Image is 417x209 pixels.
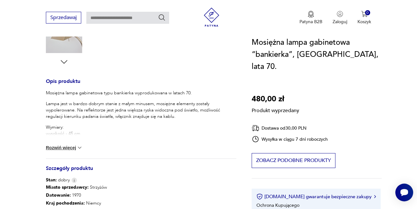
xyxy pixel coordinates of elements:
p: Wymiary: wysokość - 45 cm szerokość ramienia z reflektorem - 30 cm średnica podstawy - 20 cm [46,124,236,150]
h1: Mosiężna lampa gabinetowa “bankierka”, [GEOGRAPHIC_DATA], lata 70. [252,37,382,73]
img: Ikona strzałki w prawo [374,195,376,198]
button: Zaloguj [333,11,347,25]
b: Datowanie : [46,192,71,198]
button: [DOMAIN_NAME] gwarantuje bezpieczne zakupy [256,193,376,200]
img: Ikona medalu [308,11,314,18]
p: Niemcy [46,199,107,207]
b: Stan: [46,177,57,183]
button: Sprzedawaj [46,12,81,24]
p: Lampa jest w bardzo dobrym stanie z małym minusem, mosiężne elementy zostały wypolerowane. Na ref... [46,101,236,120]
a: Sprzedawaj [46,16,81,20]
img: Ikona koszyka [361,11,368,17]
div: Wysyłka w ciągu 7 dni roboczych [252,135,328,143]
div: Dostawa od 30,00 PLN [252,124,328,132]
img: Ikona certyfikatu [256,193,263,200]
p: 1970 [46,191,107,199]
button: Patyna B2B [299,11,322,25]
div: 0 [365,10,370,16]
h3: Opis produktu [46,79,236,90]
b: Miasto sprzedawcy : [46,184,89,190]
button: Rozwiń więcej [46,145,83,151]
p: Mosiężna lampa gabinetowa typu bankierka wyprodukowana w latach 70. [46,90,236,96]
button: Szukaj [158,14,166,21]
button: Zobacz podobne produkty [252,153,335,168]
b: Kraj pochodzenia : [46,200,85,206]
span: dobry [46,177,70,183]
p: Patyna B2B [299,19,322,25]
h3: Szczegóły produktu [46,166,236,177]
iframe: Smartsupp widget button [395,184,413,201]
p: Zaloguj [333,19,347,25]
img: Patyna - sklep z meblami i dekoracjami vintage [202,8,221,27]
p: Strzyżów [46,183,107,191]
img: Ikona dostawy [252,124,259,132]
button: 0Koszyk [357,11,371,25]
a: Ikona medaluPatyna B2B [299,11,322,25]
img: Ikonka użytkownika [337,11,343,17]
p: Koszyk [357,19,371,25]
img: chevron down [76,145,83,151]
img: Info icon [71,178,77,183]
li: Ochrona Kupującego [256,202,299,208]
p: 480,00 zł [252,93,299,105]
p: Produkt wyprzedany [252,105,299,114]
